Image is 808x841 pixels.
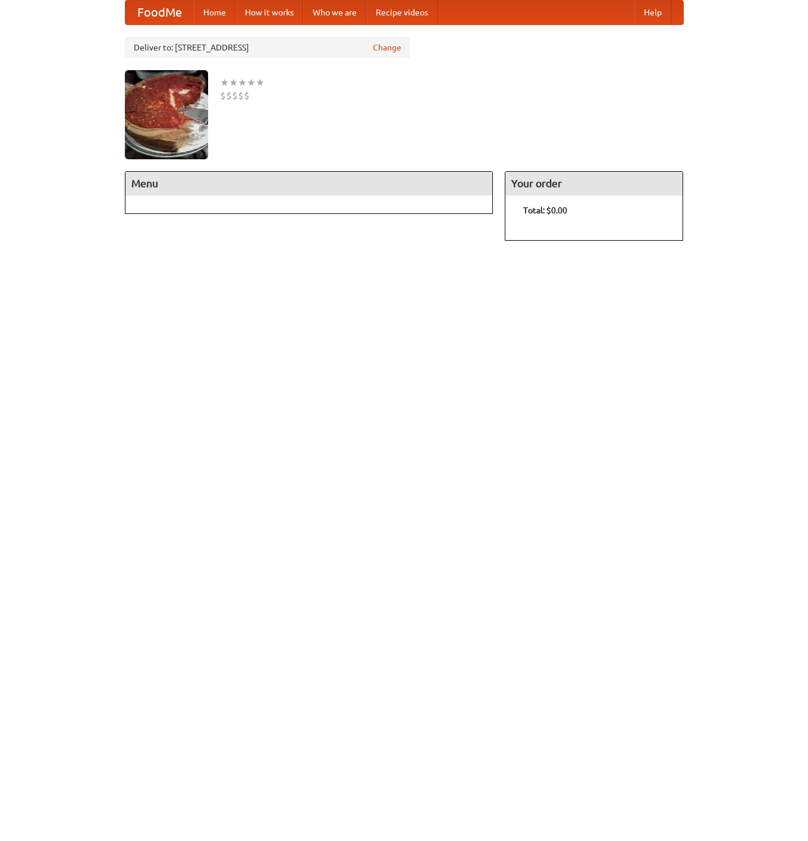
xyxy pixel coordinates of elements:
a: Recipe videos [366,1,438,24]
li: $ [232,89,238,102]
b: Total: $0.00 [523,206,567,215]
h4: Menu [125,172,493,196]
h4: Your order [505,172,683,196]
a: Home [194,1,235,24]
div: Deliver to: [STREET_ADDRESS] [125,37,410,58]
a: Help [634,1,671,24]
img: angular.jpg [125,70,208,159]
li: $ [226,89,232,102]
a: Who we are [303,1,366,24]
li: ★ [247,76,256,89]
li: $ [220,89,226,102]
li: $ [244,89,250,102]
li: ★ [220,76,229,89]
li: $ [238,89,244,102]
a: Change [373,42,401,53]
li: ★ [238,76,247,89]
a: How it works [235,1,303,24]
a: FoodMe [125,1,194,24]
li: ★ [229,76,238,89]
li: ★ [256,76,265,89]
